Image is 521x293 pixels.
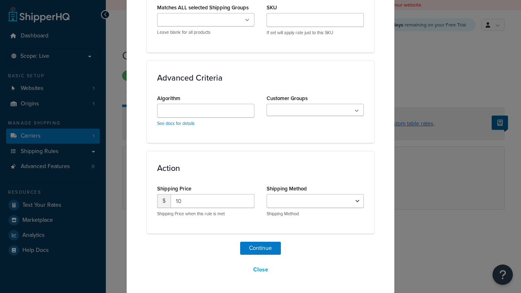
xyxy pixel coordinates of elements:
p: Shipping Method [267,211,364,217]
a: See docs for details [157,120,195,127]
button: Continue [240,242,281,255]
h3: Action [157,164,364,173]
label: Shipping Method [267,186,307,192]
label: Matches ALL selected Shipping Groups [157,4,249,11]
button: Close [248,263,274,277]
h3: Advanced Criteria [157,73,364,82]
label: Shipping Price [157,186,191,192]
label: Algorithm [157,95,180,101]
label: Customer Groups [267,95,308,101]
p: If set will apply rate just to this SKU [267,30,364,36]
span: $ [157,194,171,208]
p: Shipping Price when this rule is met [157,211,254,217]
p: Leave blank for all products [157,29,254,35]
label: SKU [267,4,277,11]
